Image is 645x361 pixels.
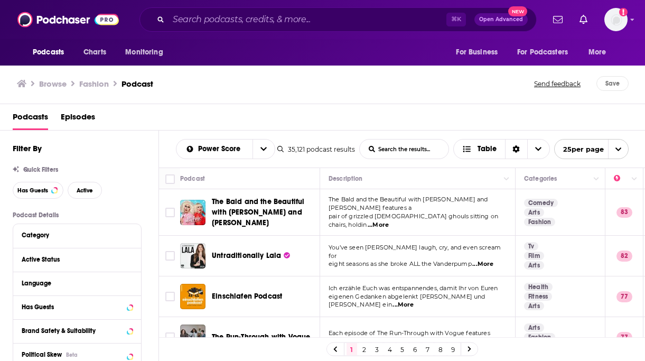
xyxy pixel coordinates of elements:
button: Column Actions [590,173,603,186]
a: Film [524,252,544,260]
span: Monitoring [125,45,163,60]
span: Toggle select row [165,251,175,261]
button: open menu [581,42,620,62]
div: Category [22,232,126,239]
span: Toggle select row [165,332,175,342]
button: open menu [253,140,275,159]
span: ⌘ K [446,13,466,26]
span: New [508,6,527,16]
span: Political Skew [22,351,62,358]
button: open menu [118,42,176,62]
button: Column Actions [628,173,641,186]
div: 35,121 podcast results [277,145,355,153]
button: Political SkewBeta [22,348,133,361]
span: For Podcasters [517,45,568,60]
span: Active [77,188,93,193]
input: Search podcasts, credits, & more... [169,11,446,28]
a: Untraditionally Lala [212,251,290,261]
button: open menu [554,139,629,159]
span: ...More [472,260,493,269]
span: Toggle select row [165,208,175,217]
a: 9 [448,343,459,356]
a: Arts [524,261,544,270]
span: Quick Filters [23,166,58,173]
h1: Fashion [79,79,109,89]
a: 5 [397,343,408,356]
button: open menu [25,42,78,62]
a: Browse [39,79,67,89]
button: Open AdvancedNew [474,13,528,26]
a: Arts [524,302,544,310]
span: For Business [456,45,498,60]
span: ...More [392,301,414,309]
a: 8 [435,343,446,356]
button: Active [68,182,102,199]
a: Show notifications dropdown [575,11,592,29]
span: Charts [83,45,106,60]
p: 82 [616,251,632,261]
div: Language [22,280,126,287]
span: The Bald and the Beautiful with [PERSON_NAME] and [PERSON_NAME] features a [329,196,488,211]
span: Table [478,145,497,153]
button: Brand Safety & Suitability [22,324,133,337]
div: Categories [524,172,557,185]
span: Each episode of The Run-Through with Vogue features [329,329,490,337]
div: Sort Direction [505,140,527,159]
button: open menu [448,42,511,62]
span: Einschlafen Podcast [212,292,282,301]
div: Power Score [614,172,629,185]
button: Column Actions [500,173,513,186]
p: 83 [616,207,632,218]
span: Podcasts [33,45,64,60]
a: Show notifications dropdown [549,11,567,29]
a: Charts [77,42,113,62]
button: open menu [176,145,253,153]
h3: Podcast [121,79,153,89]
span: Logged in as alignPR [604,8,628,31]
a: Untraditionally Lala [180,243,205,269]
span: Power Score [198,145,244,153]
p: Podcast Details [13,211,142,219]
a: The Run-Through with Vogue [212,332,310,343]
a: Fitness [524,292,552,301]
a: Podcasts [13,108,48,130]
a: Fashion [524,218,555,226]
img: Podchaser - Follow, Share and Rate Podcasts [17,10,119,30]
span: You’ve seen [PERSON_NAME] laugh, cry, and even scream for [329,244,501,260]
a: The Bald and the Beautiful with [PERSON_NAME] and [PERSON_NAME] [212,197,316,228]
span: More [588,45,606,60]
a: Arts [524,208,544,217]
button: open menu [510,42,583,62]
a: 7 [423,343,433,356]
svg: Add a profile image [619,8,628,16]
span: Open Advanced [479,17,523,22]
span: The Bald and the Beautiful with [PERSON_NAME] and [PERSON_NAME] [212,197,304,227]
span: Has Guests [17,188,48,193]
img: The Bald and the Beautiful with Trixie and Katya [180,200,205,225]
a: Einschlafen Podcast [212,291,282,302]
p: 77 [616,332,632,343]
a: The Run-Through with Vogue [180,325,205,350]
a: 2 [359,343,370,356]
div: Podcast [180,172,205,185]
p: 77 [616,291,632,302]
button: Active Status [22,253,133,266]
a: Episodes [61,108,95,130]
span: ...More [368,221,389,229]
img: Einschlafen Podcast [180,284,205,309]
span: Ich erzähle Euch was entspannendes, damit Ihr von Euren [329,284,498,292]
span: eigenen Gedanken abgelenkt [PERSON_NAME] und [PERSON_NAME] ein [329,293,485,309]
span: The Run-Through with Vogue [212,332,310,341]
button: Choose View [453,139,550,159]
button: Has Guests [13,182,63,199]
div: Beta [66,351,78,358]
a: Fashion [524,333,555,341]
